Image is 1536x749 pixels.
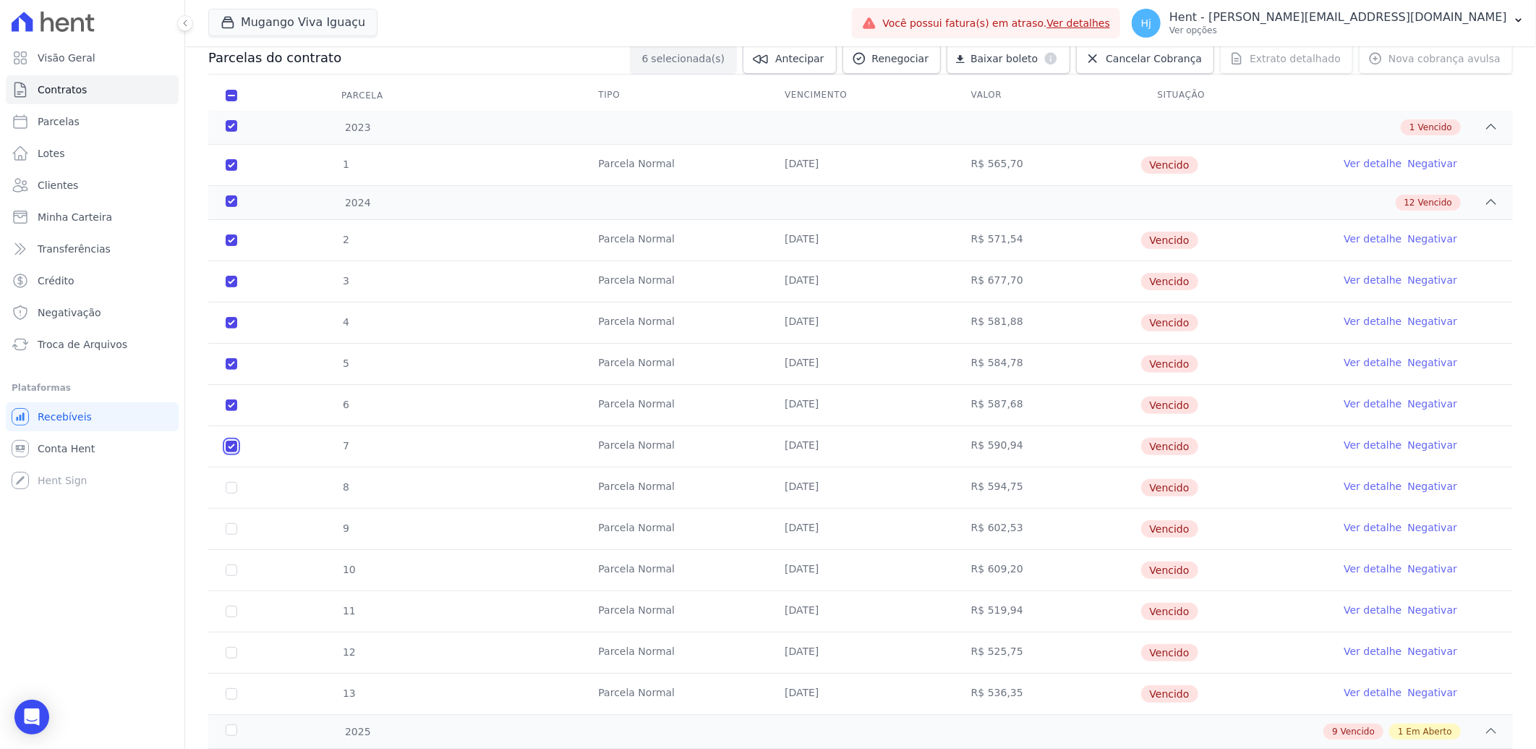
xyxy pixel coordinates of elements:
[947,43,1070,74] a: Baixar boleto
[767,467,954,508] td: [DATE]
[581,344,767,384] td: Parcela Normal
[226,564,237,576] input: default
[6,203,179,232] a: Minha Carteira
[226,234,237,246] input: default
[1344,355,1401,370] a: Ver detalhe
[1344,520,1401,535] a: Ver detalhe
[341,234,349,245] span: 2
[767,674,954,714] td: [DATE]
[882,16,1110,31] span: Você possui fatura(s) em atraso.
[1141,232,1198,249] span: Vencido
[14,700,49,735] div: Open Intercom Messenger
[1141,438,1198,455] span: Vencido
[1141,685,1198,703] span: Vencido
[954,632,1140,673] td: R$ 525,75
[6,75,179,104] a: Contratos
[872,51,929,66] span: Renegociar
[341,357,349,369] span: 5
[775,51,824,66] span: Antecipar
[6,402,179,431] a: Recebíveis
[1344,273,1401,287] a: Ver detalhe
[954,426,1140,467] td: R$ 590,94
[226,606,237,617] input: default
[226,523,237,535] input: default
[581,426,767,467] td: Parcela Normal
[324,81,401,110] div: Parcela
[1408,274,1458,286] a: Negativar
[954,145,1140,185] td: R$ 565,70
[38,242,111,256] span: Transferências
[767,509,954,549] td: [DATE]
[38,305,101,320] span: Negativação
[581,385,767,426] td: Parcela Normal
[767,426,954,467] td: [DATE]
[6,139,179,168] a: Lotes
[1408,563,1458,575] a: Negativar
[1106,51,1202,66] span: Cancelar Cobrança
[581,261,767,302] td: Parcela Normal
[767,591,954,632] td: [DATE]
[341,564,356,575] span: 10
[341,687,356,699] span: 13
[954,220,1140,261] td: R$ 571,54
[208,49,341,67] h3: Parcelas do contrato
[767,302,954,343] td: [DATE]
[1141,603,1198,620] span: Vencido
[1141,520,1198,538] span: Vencido
[341,440,349,452] span: 7
[1344,232,1401,246] a: Ver detalhe
[1344,156,1401,171] a: Ver detalhe
[1408,646,1458,657] a: Negativar
[1120,3,1536,43] button: Hj Hent - [PERSON_NAME][EMAIL_ADDRESS][DOMAIN_NAME] Ver opções
[38,146,65,161] span: Lotes
[842,43,942,74] a: Renegociar
[581,145,767,185] td: Parcela Normal
[1141,562,1198,579] span: Vencido
[1141,156,1198,174] span: Vencido
[1141,355,1198,373] span: Vencido
[1341,725,1375,738] span: Vencido
[954,509,1140,549] td: R$ 602,53
[581,80,767,111] th: Tipo
[767,385,954,426] td: [DATE]
[38,210,112,224] span: Minha Carteira
[1141,18,1151,28] span: Hj
[1141,644,1198,661] span: Vencido
[1404,196,1415,209] span: 12
[1141,314,1198,331] span: Vencido
[6,234,179,263] a: Transferências
[1344,562,1401,576] a: Ver detalhe
[1418,196,1452,209] span: Vencido
[38,82,87,97] span: Contratos
[1408,357,1458,368] a: Negativar
[226,441,237,452] input: default
[1408,481,1458,492] a: Negativar
[1141,273,1198,290] span: Vencido
[1418,121,1452,134] span: Vencido
[1140,80,1327,111] th: Situação
[341,522,349,534] span: 9
[954,674,1140,714] td: R$ 536,35
[341,605,356,617] span: 11
[1344,603,1401,617] a: Ver detalhe
[38,337,127,352] span: Troca de Arquivos
[1344,397,1401,411] a: Ver detalhe
[226,276,237,287] input: default
[6,434,179,463] a: Conta Hent
[38,410,92,424] span: Recebíveis
[1398,725,1404,738] span: 1
[6,107,179,136] a: Parcelas
[1344,644,1401,659] a: Ver detalhe
[1141,479,1198,496] span: Vencido
[1344,438,1401,452] a: Ver detalhe
[954,550,1140,591] td: R$ 609,20
[6,298,179,327] a: Negativação
[1409,121,1415,134] span: 1
[1408,687,1458,698] a: Negativar
[581,632,767,673] td: Parcela Normal
[767,344,954,384] td: [DATE]
[1344,685,1401,700] a: Ver detalhe
[581,467,767,508] td: Parcela Normal
[767,145,954,185] td: [DATE]
[954,302,1140,343] td: R$ 581,88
